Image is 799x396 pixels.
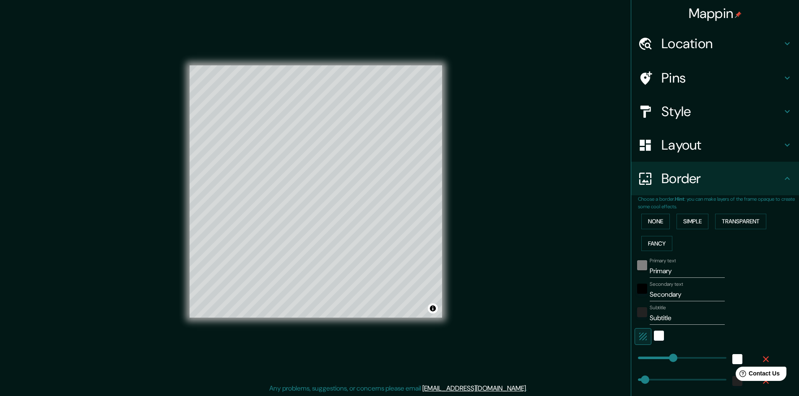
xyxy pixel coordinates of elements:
[677,214,708,229] button: Simple
[641,214,670,229] button: None
[650,281,683,288] label: Secondary text
[732,354,742,364] button: white
[661,70,782,86] h4: Pins
[637,260,647,270] button: black
[637,284,647,294] button: black
[661,170,782,187] h4: Border
[715,214,766,229] button: Transparent
[631,162,799,195] div: Border
[735,11,742,18] img: pin-icon.png
[661,137,782,153] h4: Layout
[650,257,676,264] label: Primary text
[661,35,782,52] h4: Location
[422,384,526,393] a: [EMAIL_ADDRESS][DOMAIN_NAME]
[654,331,664,341] button: white
[675,196,684,202] b: Hint
[428,303,438,313] button: Toggle attribution
[269,383,527,393] p: Any problems, suggestions, or concerns please email .
[638,195,799,210] p: Choose a border. : you can make layers of the frame opaque to create some cool effects.
[661,103,782,120] h4: Style
[631,27,799,60] div: Location
[631,61,799,95] div: Pins
[528,383,530,393] div: .
[637,307,647,317] button: color-222222
[641,236,672,251] button: Fancy
[650,304,666,311] label: Subtitle
[689,5,742,22] h4: Mappin
[631,128,799,162] div: Layout
[724,363,790,387] iframe: Help widget launcher
[631,95,799,128] div: Style
[527,383,528,393] div: .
